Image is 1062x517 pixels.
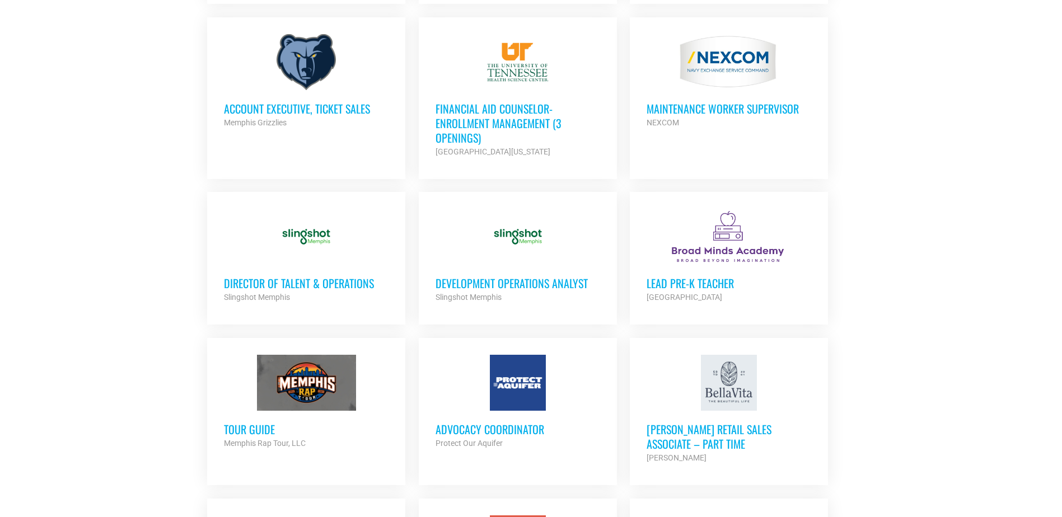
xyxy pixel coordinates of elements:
[436,101,600,145] h3: Financial Aid Counselor-Enrollment Management (3 Openings)
[647,276,811,290] h3: Lead Pre-K Teacher
[436,422,600,436] h3: Advocacy Coordinator
[224,118,287,127] strong: Memphis Grizzlies
[630,192,828,321] a: Lead Pre-K Teacher [GEOGRAPHIC_DATA]
[630,338,828,481] a: [PERSON_NAME] Retail Sales Associate – Part Time [PERSON_NAME]
[436,293,502,302] strong: Slingshot Memphis
[647,453,707,462] strong: [PERSON_NAME]
[436,276,600,290] h3: Development Operations Analyst
[647,118,679,127] strong: NEXCOM
[647,101,811,116] h3: MAINTENANCE WORKER SUPERVISOR
[419,17,617,175] a: Financial Aid Counselor-Enrollment Management (3 Openings) [GEOGRAPHIC_DATA][US_STATE]
[207,338,405,467] a: Tour Guide Memphis Rap Tour, LLC
[419,192,617,321] a: Development Operations Analyst Slingshot Memphis
[224,439,306,448] strong: Memphis Rap Tour, LLC
[647,422,811,451] h3: [PERSON_NAME] Retail Sales Associate – Part Time
[436,439,503,448] strong: Protect Our Aquifer
[224,276,389,290] h3: Director of Talent & Operations
[436,147,550,156] strong: [GEOGRAPHIC_DATA][US_STATE]
[207,17,405,146] a: Account Executive, Ticket Sales Memphis Grizzlies
[224,101,389,116] h3: Account Executive, Ticket Sales
[224,293,290,302] strong: Slingshot Memphis
[207,192,405,321] a: Director of Talent & Operations Slingshot Memphis
[647,293,722,302] strong: [GEOGRAPHIC_DATA]
[630,17,828,146] a: MAINTENANCE WORKER SUPERVISOR NEXCOM
[419,338,617,467] a: Advocacy Coordinator Protect Our Aquifer
[224,422,389,436] h3: Tour Guide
